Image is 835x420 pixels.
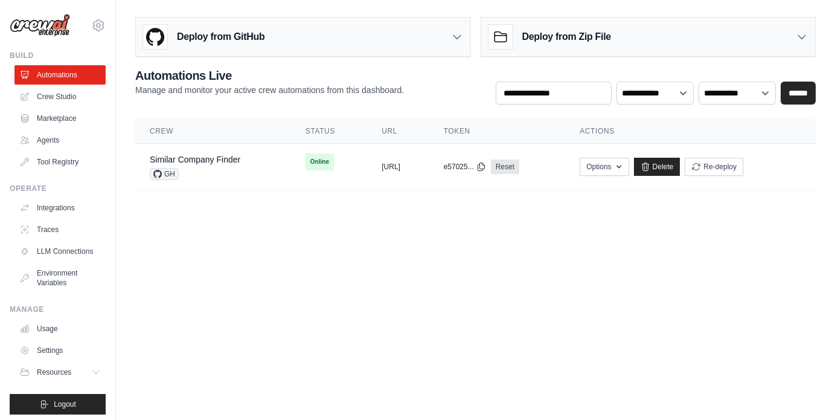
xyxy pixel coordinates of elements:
[14,242,106,261] a: LLM Connections
[150,155,240,164] a: Similar Company Finder
[14,87,106,106] a: Crew Studio
[565,119,816,144] th: Actions
[54,399,76,409] span: Logout
[10,184,106,193] div: Operate
[10,305,106,314] div: Manage
[14,220,106,239] a: Traces
[306,153,334,170] span: Online
[14,131,106,150] a: Agents
[135,119,291,144] th: Crew
[14,363,106,382] button: Resources
[14,109,106,128] a: Marketplace
[444,162,486,172] button: e57025...
[367,119,429,144] th: URL
[150,168,179,180] span: GH
[10,394,106,415] button: Logout
[14,65,106,85] a: Automations
[10,51,106,60] div: Build
[14,263,106,292] a: Environment Variables
[522,30,611,44] h3: Deploy from Zip File
[14,319,106,338] a: Usage
[634,158,680,176] a: Delete
[491,160,519,174] a: Reset
[143,25,167,49] img: GitHub Logo
[429,119,566,144] th: Token
[14,152,106,172] a: Tool Registry
[10,14,70,37] img: Logo
[14,198,106,218] a: Integrations
[291,119,367,144] th: Status
[685,158,743,176] button: Re-deploy
[177,30,264,44] h3: Deploy from GitHub
[14,341,106,360] a: Settings
[135,84,404,96] p: Manage and monitor your active crew automations from this dashboard.
[37,367,71,377] span: Resources
[580,158,629,176] button: Options
[135,67,404,84] h2: Automations Live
